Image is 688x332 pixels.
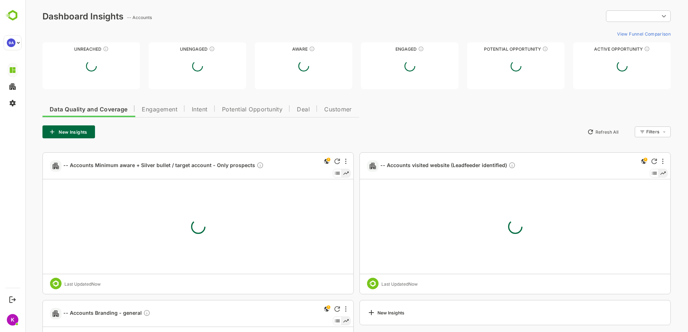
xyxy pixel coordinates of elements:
[272,107,285,112] span: Deal
[38,162,239,170] span: -- Accounts Minimum aware + Silver bullet / target account - Only prospects
[231,162,239,170] div: Description not present
[102,15,129,20] ag: -- Accounts
[336,46,433,52] div: Engaged
[230,46,327,52] div: Aware
[123,46,221,52] div: Unengaged
[299,107,327,112] span: Customer
[8,295,17,304] button: Logout
[621,129,634,134] div: Filters
[284,46,290,52] div: These accounts have just entered the buying cycle and need further nurturing
[117,107,152,112] span: Engagement
[24,107,102,112] span: Data Quality and Coverage
[355,162,490,170] span: -- Accounts visited website (Leadfeeder identified)
[614,157,623,167] div: This is a global insight. Segment selection is not applicable for this view
[167,107,182,112] span: Intent
[297,157,306,167] div: This is a global insight. Segment selection is not applicable for this view
[483,162,490,170] div: Description not present
[4,9,22,22] img: BambooboxLogoMark.f1c84d78b4c51b1a7b5f700c9845e183.svg
[355,162,493,170] a: -- Accounts visited website (Leadfeeder identified)Description not present
[581,10,646,23] div: ​
[118,309,125,318] div: Description not present
[517,46,523,52] div: These accounts are MQAs and can be passed on to Inside Sales
[39,281,76,287] div: Last Updated Now
[17,125,70,138] button: New Insights
[393,46,399,52] div: These accounts are warm, further nurturing would qualify them to MQAs
[17,11,98,22] div: Dashboard Insights
[442,46,539,52] div: Potential Opportunity
[619,46,625,52] div: These accounts have open opportunities which might be at any of the Sales Stages
[342,308,379,317] div: New Insights
[7,314,18,326] div: K
[334,300,646,325] a: New Insights
[620,125,646,138] div: Filters
[17,46,115,52] div: Unreached
[38,309,125,318] span: -- Accounts Branding - general
[626,158,632,164] div: Refresh
[197,107,258,112] span: Potential Opportunity
[184,46,190,52] div: These accounts have not shown enough engagement and need nurturing
[559,126,597,138] button: Refresh All
[589,28,646,40] button: View Funnel Comparison
[309,306,315,312] div: Refresh
[297,305,306,314] div: This is a global insight. Segment selection is not applicable for this view
[309,158,315,164] div: Refresh
[38,309,128,318] a: -- Accounts Branding - generalDescription not present
[356,281,393,287] div: Last Updated Now
[78,46,83,52] div: These accounts have not been engaged with for a defined time period
[38,162,241,170] a: -- Accounts Minimum aware + Silver bullet / target account - Only prospectsDescription not present
[548,46,646,52] div: Active Opportunity
[7,38,15,47] div: 9A
[320,158,321,164] div: More
[320,306,321,312] div: More
[637,158,638,164] div: More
